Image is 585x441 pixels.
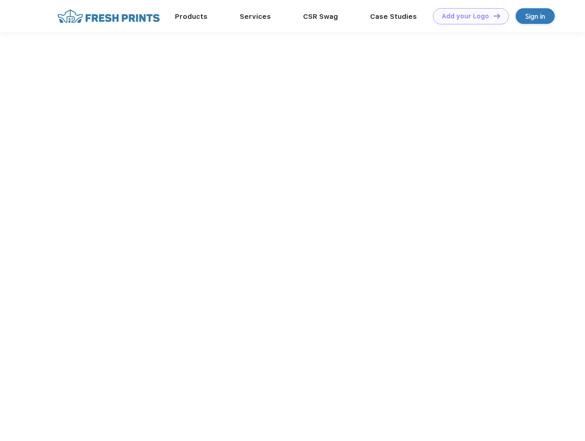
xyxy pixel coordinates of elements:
a: CSR Swag [303,12,338,21]
a: Sign in [516,8,555,24]
div: Add your Logo [442,12,489,20]
img: DT [494,13,500,18]
a: Services [240,12,271,21]
img: fo%20logo%202.webp [55,8,163,24]
div: Sign in [525,11,545,22]
a: Products [175,12,208,21]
